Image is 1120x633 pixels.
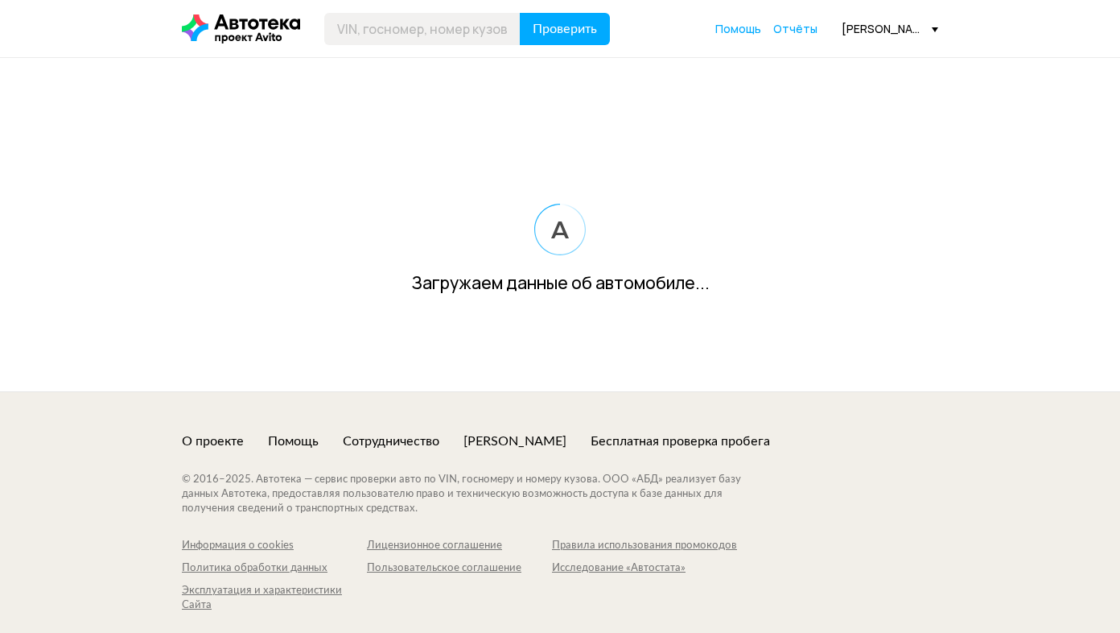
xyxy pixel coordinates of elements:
[182,432,244,450] a: О проекте
[520,13,610,45] button: Проверить
[842,21,938,36] div: [PERSON_NAME][EMAIL_ADDRESS][DOMAIN_NAME]
[324,13,521,45] input: VIN, госномер, номер кузова
[367,561,552,576] a: Пользовательское соглашение
[343,432,439,450] a: Сотрудничество
[552,539,737,553] a: Правила использования промокодов
[182,584,367,613] a: Эксплуатация и характеристики Сайта
[533,23,597,35] span: Проверить
[715,21,761,37] a: Помощь
[715,21,761,36] span: Помощь
[463,432,566,450] a: [PERSON_NAME]
[182,473,773,516] div: © 2016– 2025 . Автотека — сервис проверки авто по VIN, госномеру и номеру кузова. ООО «АБД» реали...
[268,432,319,450] a: Помощь
[182,539,367,553] a: Информация о cookies
[182,561,367,576] a: Политика обработки данных
[773,21,817,36] span: Отчёты
[411,271,710,295] div: Загружаем данные об автомобиле...
[591,432,770,450] a: Бесплатная проверка пробега
[552,561,737,576] a: Исследование «Автостата»
[773,21,817,37] a: Отчёты
[367,539,552,553] a: Лицензионное соглашение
